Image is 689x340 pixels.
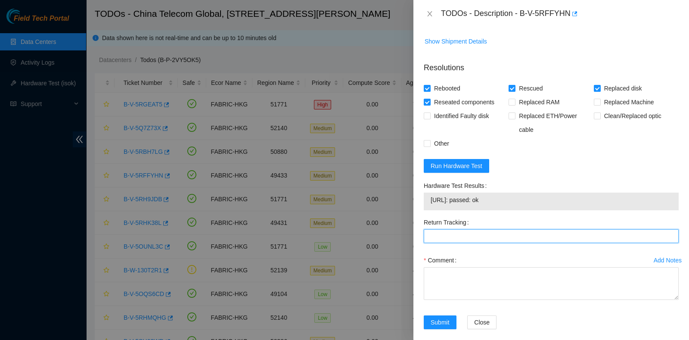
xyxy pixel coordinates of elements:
div: TODOs - Description - B-V-5RFFYHN [441,7,679,21]
button: Submit [424,315,456,329]
label: Return Tracking [424,215,472,229]
label: Hardware Test Results [424,179,490,193]
span: Close [474,318,490,327]
button: Close [424,10,436,18]
span: Rebooted [431,81,464,95]
span: Replaced disk [601,81,646,95]
p: Resolutions [424,55,679,74]
button: Add Notes [653,253,682,267]
span: Replaced ETH/Power cable [515,109,593,137]
label: Comment [424,253,460,267]
span: [URL]: passed: ok [431,195,672,205]
span: Run Hardware Test [431,161,482,171]
span: Rescued [515,81,546,95]
input: Return Tracking [424,229,679,243]
button: Show Shipment Details [424,34,487,48]
span: Submit [431,318,450,327]
div: Add Notes [654,257,682,263]
span: Clean/Replaced optic [601,109,665,123]
button: Run Hardware Test [424,159,489,173]
button: Close [467,315,497,329]
textarea: Comment [424,267,679,300]
span: Replaced Machine [601,95,658,109]
span: Reseated components [431,95,498,109]
span: Show Shipment Details [425,37,487,46]
span: Replaced RAM [515,95,563,109]
span: close [426,10,433,17]
span: Other [431,137,453,150]
span: Identified Faulty disk [431,109,493,123]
